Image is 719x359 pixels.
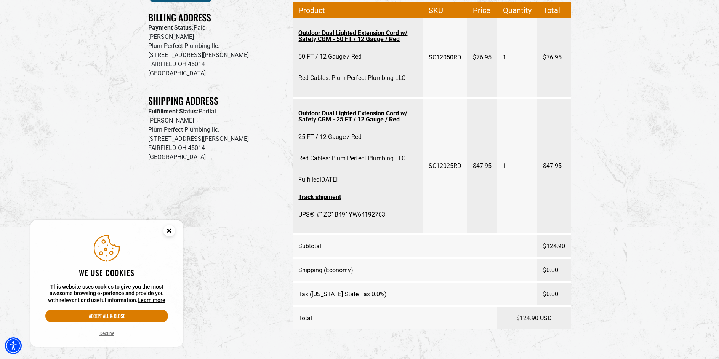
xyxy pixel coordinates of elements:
[298,236,321,257] span: Subtotal
[298,107,417,126] a: Outdoor Dual Lighted Extension Cord w/ Safety CGM - 25 FT / 12 Gauge / Red
[298,169,338,190] span: Fulfilled
[298,46,362,67] span: 50 FT / 12 Gauge / Red
[148,116,282,162] p: [PERSON_NAME] Plum Perfect Plumbing llc. [STREET_ADDRESS][PERSON_NAME] FAIRFIELD OH 45014 [GEOGRA...
[97,330,117,337] button: Decline
[516,308,552,329] span: $124.90 USD
[148,11,282,23] h2: Billing Address
[298,308,312,329] span: Total
[148,95,282,107] h2: Shipping Address
[155,220,183,244] button: Close this option
[298,126,362,148] span: 25 FT / 12 Gauge / Red
[298,190,417,204] a: track shipment - target website may not be available
[298,204,385,225] span: UPS® #1ZC1B491YW64192763
[429,155,461,177] span: SC12025RD
[320,176,338,183] time: [DATE]
[298,67,405,89] span: Red Cables: Plum Perfect Plumbing LLC
[543,47,562,68] span: $76.95
[148,24,194,31] strong: Payment Status:
[543,236,565,257] span: $124.90
[503,47,506,68] span: 1
[298,284,387,305] span: Tax ([US_STATE] State Tax 0.0%)
[148,23,282,32] p: Paid
[543,284,558,305] span: $0.00
[298,260,353,281] span: Shipping (Economy)
[429,47,461,68] span: SC12050RD
[473,3,492,18] span: Price
[543,260,558,281] span: $0.00
[503,155,506,177] span: 1
[429,3,461,18] span: SKU
[5,337,22,354] div: Accessibility Menu
[543,155,562,177] span: $47.95
[45,310,168,322] button: Accept all & close
[503,3,532,18] span: Quantity
[298,26,417,46] a: Outdoor Dual Lighted Extension Cord w/ Safety CGM - 50 FT / 12 Gauge / Red
[138,297,165,303] a: This website uses cookies to give you the most awesome browsing experience and provide you with r...
[473,155,492,177] span: $47.95
[148,32,282,78] p: [PERSON_NAME] Plum Perfect Plumbing llc. [STREET_ADDRESS][PERSON_NAME] FAIRFIELD OH 45014 [GEOGRA...
[473,47,492,68] span: $76.95
[543,3,565,18] span: Total
[45,268,168,278] h2: We use cookies
[298,3,417,18] span: Product
[298,148,405,169] span: Red Cables: Plum Perfect Plumbing LLC
[148,107,282,116] p: Partial
[30,220,183,347] aside: Cookie Consent
[45,284,168,304] p: This website uses cookies to give you the most awesome browsing experience and provide you with r...
[148,108,199,115] strong: Fulfillment Status:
